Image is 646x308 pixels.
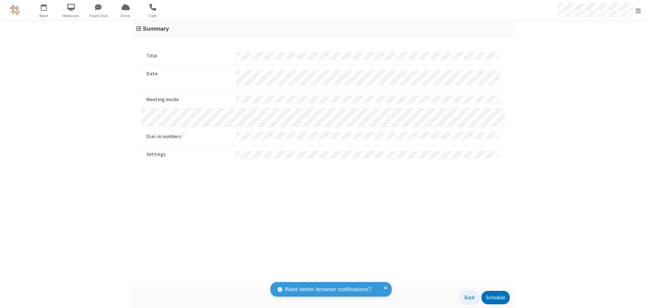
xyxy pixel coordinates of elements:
span: Calls [140,13,166,19]
span: Webinars [59,13,84,19]
strong: Date [146,70,231,78]
span: Drive [113,13,138,19]
strong: Dial-in numbers [146,132,231,141]
strong: Settings [146,151,231,158]
span: Want better browser notifications? [285,285,371,294]
strong: Title [146,52,231,60]
img: QA Selenium DO NOT DELETE OR CHANGE [10,5,20,15]
button: Back [460,291,479,304]
button: Schedule [481,291,510,304]
strong: Meeting mode [146,96,231,104]
span: Meet [31,13,57,19]
span: Team Chat [86,13,111,19]
span: Summary [143,25,169,32]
